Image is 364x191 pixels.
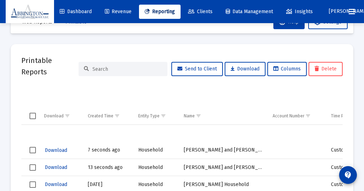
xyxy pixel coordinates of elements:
[39,107,83,124] td: Column Download
[177,66,217,72] span: Send to Client
[286,9,313,15] span: Insights
[182,5,218,19] a: Clients
[44,145,68,155] button: Download
[54,5,97,19] a: Dashboard
[145,9,175,15] span: Reporting
[114,113,120,118] span: Show filter options for column 'Created Time'
[188,9,213,15] span: Clients
[45,181,67,187] span: Download
[225,62,266,76] button: Download
[105,9,132,15] span: Revenue
[133,159,179,176] td: Household
[83,159,133,176] td: 13 seconds ago
[44,179,68,190] button: Download
[179,107,268,124] td: Column Name
[45,147,67,153] span: Download
[220,5,279,19] a: Data Management
[279,19,299,25] span: Help
[88,113,113,119] div: Created Time
[44,162,68,173] button: Download
[139,5,181,19] a: Reporting
[179,142,268,159] td: [PERSON_NAME] and [PERSON_NAME]
[226,9,273,15] span: Data Management
[133,142,179,159] td: Household
[196,113,201,118] span: Show filter options for column 'Name'
[133,107,179,124] td: Column Entity Type
[231,66,259,72] span: Download
[309,62,343,76] button: Delete
[30,181,36,188] div: Select row
[320,4,343,18] button: [PERSON_NAME]
[44,113,64,119] div: Download
[11,5,49,19] img: Dashboard
[83,142,133,159] td: 7 seconds ago
[344,171,352,179] mat-icon: contact_support
[45,164,67,170] span: Download
[65,113,70,118] span: Show filter options for column 'Download'
[273,113,304,119] div: Account Number
[60,9,92,15] span: Dashboard
[21,55,79,78] h2: Printable Reports
[138,113,160,119] div: Entity Type
[99,5,137,19] a: Revenue
[267,62,307,76] button: Columns
[171,62,223,76] button: Send to Client
[315,66,337,72] span: Delete
[280,5,318,19] a: Insights
[184,113,195,119] div: Name
[161,113,166,118] span: Show filter options for column 'Entity Type'
[268,107,326,124] td: Column Account Number
[92,66,162,72] input: Search
[30,147,36,153] div: Select row
[179,159,268,176] td: [PERSON_NAME] and [PERSON_NAME]
[305,113,311,118] span: Show filter options for column 'Account Number'
[83,107,133,124] td: Column Created Time
[273,66,301,72] span: Columns
[30,164,36,171] div: Select row
[30,113,36,119] div: Select all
